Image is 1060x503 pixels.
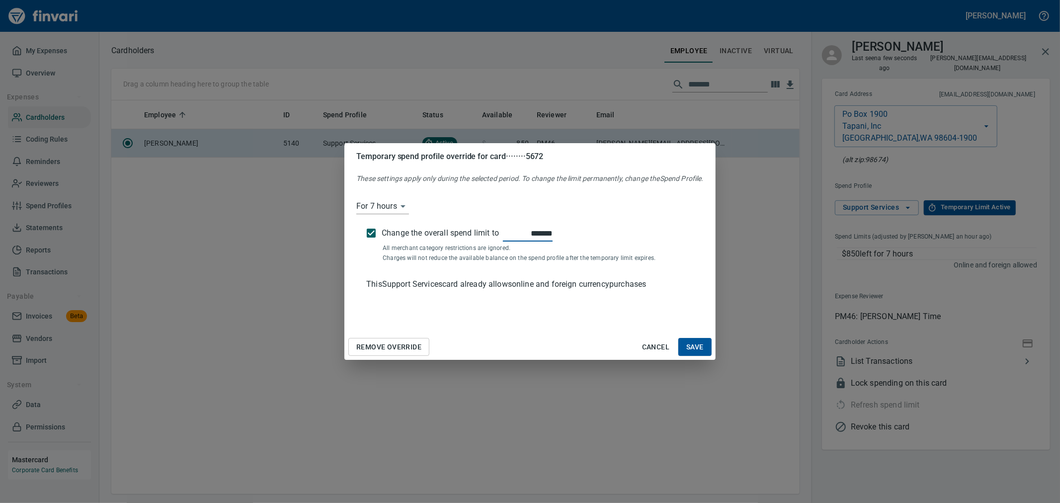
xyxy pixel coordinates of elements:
[366,278,694,290] p: This Support Services card already allows online and foreign currency purchases
[686,341,704,353] span: Save
[382,227,499,239] span: Change the overall spend limit to
[356,341,421,353] span: Remove Override
[383,253,682,263] p: Charges will not reduce the available balance on the spend profile after the temporary limit expi...
[383,244,682,253] p: All merchant category restrictions are ignored.
[638,338,673,356] button: Cancel
[356,151,704,162] h5: Temporary spend profile override for card ········5672
[642,341,669,353] span: Cancel
[356,198,409,214] div: For 7 hours
[356,173,704,183] p: These settings apply only during the selected period. To change the limit permanently, change the...
[348,338,429,356] button: Remove Override
[678,338,712,356] button: Save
